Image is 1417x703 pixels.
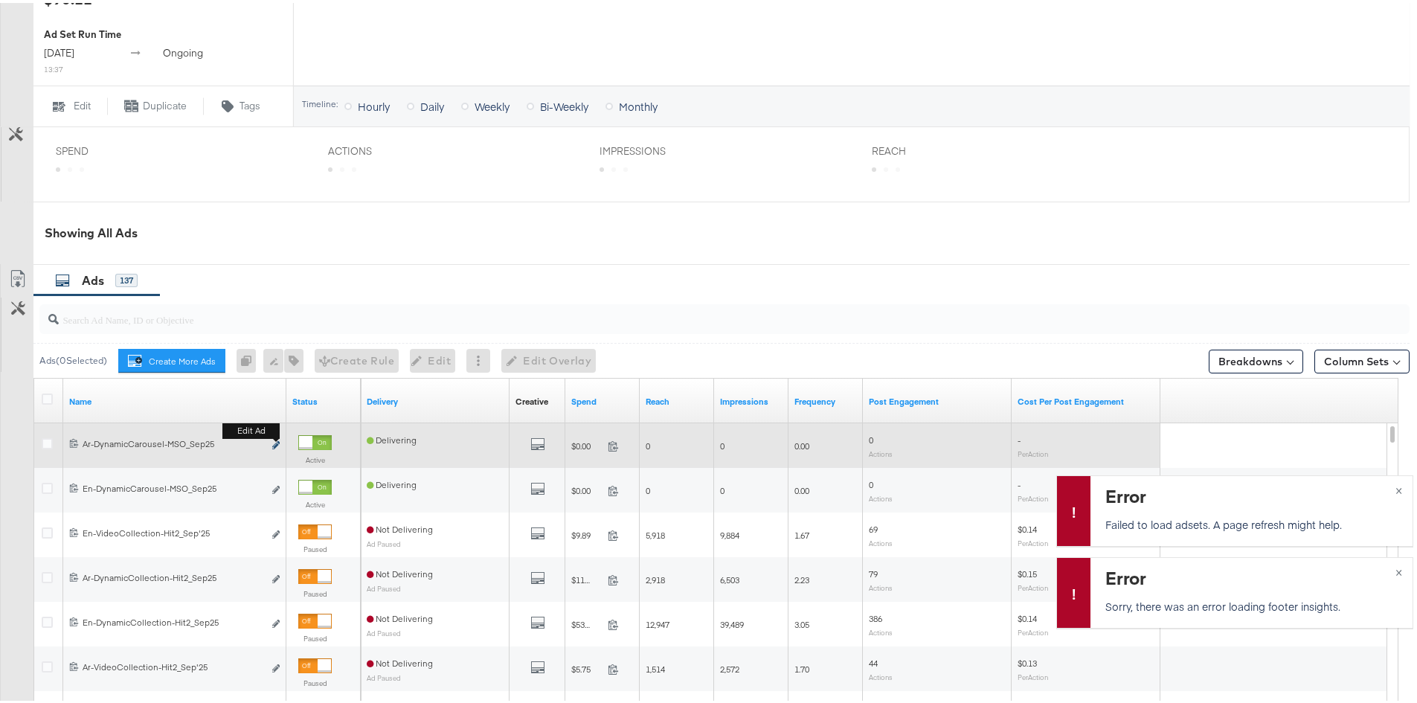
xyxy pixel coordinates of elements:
b: Edit ad [222,420,280,436]
span: 69 [869,521,878,532]
button: Duplicate [107,94,204,112]
span: 2,572 [720,661,739,672]
span: 1.67 [794,527,809,538]
span: Not Delivering [367,655,433,666]
a: The average cost per action related to your Page's posts as a result of your ad. [1018,393,1154,405]
span: Bi-Weekly [540,96,588,111]
sub: Per Action [1018,446,1048,455]
div: Timeline: [301,96,338,106]
span: Weekly [475,96,510,111]
sub: Actions [869,446,893,455]
span: 0 [720,437,724,449]
span: 0.00 [794,482,809,493]
span: 0 [869,476,873,487]
span: Edit [74,96,91,110]
button: Create More Ads [118,346,225,370]
input: Search Ad Name, ID or Objective [59,296,1284,325]
span: Duplicate [143,96,187,110]
span: REACH [872,141,983,155]
div: En-DynamicCollection-Hit2_Sep25 [83,614,263,626]
label: Active [298,497,332,507]
span: Not Delivering [367,610,433,621]
div: Showing All Ads [45,222,1410,239]
span: Monthly [619,96,658,111]
span: ongoing [163,43,203,57]
span: 1.70 [794,661,809,672]
span: ACTIONS [328,141,440,155]
span: $11.73 [571,571,602,582]
span: 44 [869,655,878,666]
span: Not Delivering [367,521,433,532]
button: Column Sets [1314,347,1410,370]
span: 1,514 [646,661,665,672]
span: $5.75 [571,661,602,672]
span: 12,947 [646,616,669,627]
label: Paused [298,586,332,596]
label: Paused [298,631,332,641]
div: Error [1105,481,1394,505]
span: $9.89 [571,527,602,538]
div: En-DynamicCarousel-MSO_Sep25 [83,480,263,492]
span: × [1395,478,1402,495]
a: The total amount spent to date. [571,393,634,405]
span: 6,503 [720,571,739,582]
span: 0 [869,431,873,443]
span: $0.14 [1018,521,1037,532]
button: Breakdowns [1209,347,1303,370]
sub: Per Action [1018,670,1048,678]
sub: Actions [869,580,893,589]
a: The average number of times your ad was served to each person. [794,393,857,405]
p: Sorry, there was an error loading footer insights. [1105,596,1394,611]
button: Tags [204,94,278,112]
sub: Per Action [1018,625,1048,634]
span: Delivering [367,431,417,443]
span: $0.14 [1018,610,1037,621]
span: IMPRESSIONS [600,141,711,155]
span: 0 [720,482,724,493]
label: Active [298,452,332,462]
span: × [1395,559,1402,577]
span: 79 [869,565,878,577]
button: × [1385,555,1413,582]
sub: Actions [869,491,893,500]
button: Edit [33,94,107,112]
span: Tags [240,96,260,110]
span: 2,918 [646,571,665,582]
span: Hourly [358,96,390,111]
a: The number of actions related to your Page's posts as a result of your ad. [869,393,1006,405]
div: Ad Set Run Time [44,25,282,39]
span: 2.23 [794,571,809,582]
span: 9,884 [720,527,739,538]
a: Reflects the ability of your Ad to achieve delivery. [367,393,504,405]
span: 0 [646,482,650,493]
span: 0.00 [794,437,809,449]
span: - [1018,431,1021,443]
span: 0 [646,437,650,449]
div: Ar-DynamicCollection-Hit2_Sep25 [83,569,263,581]
div: Error [1105,562,1394,587]
div: Ads ( 0 Selected) [39,351,107,365]
span: - [1018,476,1021,487]
sub: 13:37 [44,61,63,71]
div: En-VideoCollection-Hit2_Sep'25 [83,524,263,536]
a: The number of times your ad was served. On mobile apps an ad is counted as served the first time ... [720,393,783,405]
label: Paused [298,675,332,685]
sub: Actions [869,536,893,545]
sub: Ad Paused [367,581,401,590]
a: The number of people your ad was served to. [646,393,708,405]
sub: Actions [869,670,893,678]
span: 3.05 [794,616,809,627]
sub: Per Action [1018,491,1048,500]
span: 5,918 [646,527,665,538]
p: Failed to load adsets. A page refresh might help. [1105,514,1394,529]
sub: Per Action [1018,536,1048,545]
div: Ar-DynamicCarousel-MSO_Sep25 [83,435,263,447]
a: Shows the current state of your Ad. [292,393,355,405]
span: Not Delivering [367,565,433,577]
div: Ar-VideoCollection-Hit2_Sep'25 [83,658,263,670]
sub: Ad Paused [367,626,401,635]
span: $0.00 [571,437,602,449]
sub: Per Action [1018,580,1048,589]
button: Edit ad [271,435,280,451]
sub: Ad Paused [367,670,401,679]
